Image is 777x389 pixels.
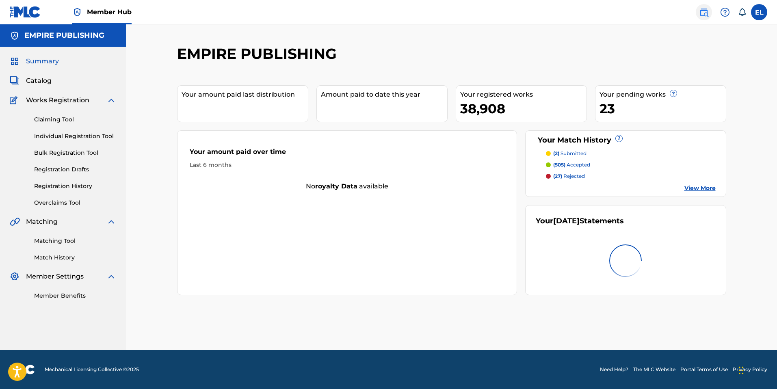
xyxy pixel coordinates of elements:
[26,272,84,281] span: Member Settings
[553,150,587,157] p: submitted
[177,45,341,63] h2: EMPIRE PUBLISHING
[177,182,517,191] div: No available
[684,184,716,192] a: View More
[607,242,644,279] img: preloader
[733,366,767,373] a: Privacy Policy
[182,90,308,99] div: Your amount paid last distribution
[600,99,726,118] div: 23
[10,217,20,227] img: Matching
[670,90,677,97] span: ?
[34,115,116,124] a: Claiming Tool
[553,162,565,168] span: (505)
[87,7,132,17] span: Member Hub
[315,182,357,190] strong: royalty data
[699,7,709,17] img: search
[633,366,675,373] a: The MLC Website
[546,161,716,169] a: (505) accepted
[553,216,580,225] span: [DATE]
[34,165,116,174] a: Registration Drafts
[553,161,590,169] p: accepted
[738,8,746,16] div: Notifications
[26,95,89,105] span: Works Registration
[696,4,712,20] a: Public Search
[34,182,116,190] a: Registration History
[190,147,505,161] div: Your amount paid over time
[106,95,116,105] img: expand
[553,173,562,179] span: (27)
[26,56,59,66] span: Summary
[10,56,19,66] img: Summary
[10,76,19,86] img: Catalog
[736,350,777,389] iframe: Chat Widget
[10,56,59,66] a: SummarySummary
[600,90,726,99] div: Your pending works
[717,4,733,20] div: Help
[34,149,116,157] a: Bulk Registration Tool
[546,150,716,157] a: (2) submitted
[34,253,116,262] a: Match History
[106,217,116,227] img: expand
[460,90,587,99] div: Your registered works
[600,366,628,373] a: Need Help?
[10,272,19,281] img: Member Settings
[34,237,116,245] a: Matching Tool
[45,366,139,373] span: Mechanical Licensing Collective © 2025
[190,161,505,169] div: Last 6 months
[536,135,716,146] div: Your Match History
[34,292,116,300] a: Member Benefits
[553,173,585,180] p: rejected
[751,4,767,20] div: User Menu
[10,365,35,374] img: logo
[536,216,624,227] div: Your Statements
[34,132,116,140] a: Individual Registration Tool
[26,76,52,86] span: Catalog
[34,199,116,207] a: Overclaims Tool
[680,366,728,373] a: Portal Terms of Use
[72,7,82,17] img: Top Rightsholder
[460,99,587,118] div: 38,908
[553,150,559,156] span: (2)
[10,31,19,41] img: Accounts
[10,6,41,18] img: MLC Logo
[10,76,52,86] a: CatalogCatalog
[616,135,622,142] span: ?
[26,217,58,227] span: Matching
[720,7,730,17] img: help
[321,90,447,99] div: Amount paid to date this year
[106,272,116,281] img: expand
[10,95,20,105] img: Works Registration
[546,173,716,180] a: (27) rejected
[24,31,104,40] h5: EMPIRE PUBLISHING
[739,358,744,383] div: Drag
